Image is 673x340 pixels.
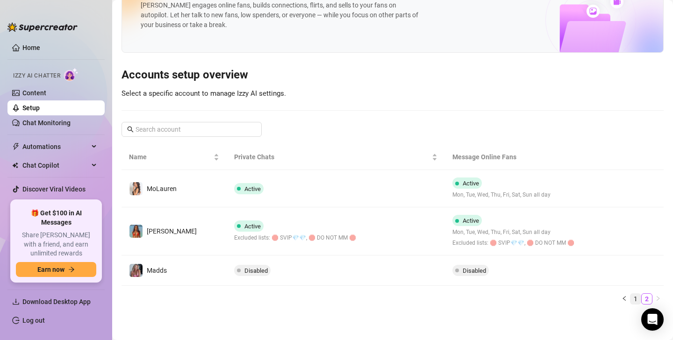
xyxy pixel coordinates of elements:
button: right [652,293,664,305]
img: MoLauren [129,182,143,195]
span: Name [129,152,212,162]
div: Open Intercom Messenger [641,308,664,331]
li: 2 [641,293,652,305]
span: [PERSON_NAME] [147,227,197,235]
img: AI Chatter [64,68,79,81]
span: MoLauren [147,185,177,192]
span: Izzy AI Chatter [13,71,60,80]
span: download [12,298,20,305]
span: 🎁 Get $100 in AI Messages [16,209,96,227]
span: Chat Copilot [22,158,89,173]
img: logo-BBDzfeDw.svg [7,22,78,32]
li: 1 [630,293,641,305]
a: Content [22,89,46,97]
span: Active [244,185,261,192]
span: right [655,296,661,301]
a: Log out [22,317,45,324]
span: Select a specific account to manage Izzy AI settings. [122,89,286,98]
div: [PERSON_NAME] engages online fans, builds connections, flirts, and sells to your fans on autopilo... [141,0,421,30]
h3: Accounts setup overview [122,68,664,83]
span: Active [463,180,479,187]
th: Message Online Fans [445,144,591,170]
img: Rebecca [129,225,143,238]
span: Download Desktop App [22,298,91,305]
a: Chat Monitoring [22,119,71,127]
span: Excluded lists: 🛑 SVIP💎💎, 🛑 DO NOT MM 🛑 [452,239,574,248]
span: left [622,296,627,301]
span: Disabled [463,267,486,274]
li: Previous Page [619,293,630,305]
span: arrow-right [68,266,75,273]
img: Madds [129,264,143,277]
th: Name [122,144,227,170]
button: Earn nowarrow-right [16,262,96,277]
li: Next Page [652,293,664,305]
span: thunderbolt [12,143,20,150]
span: Share [PERSON_NAME] with a friend, and earn unlimited rewards [16,231,96,258]
button: left [619,293,630,305]
th: Private Chats [227,144,445,170]
span: search [127,126,134,133]
span: Madds [147,267,167,274]
input: Search account [136,124,249,135]
span: Mon, Tue, Wed, Thu, Fri, Sat, Sun all day [452,228,574,237]
span: Earn now [37,266,64,273]
span: Active [244,223,261,230]
span: Disabled [244,267,268,274]
a: Discover Viral Videos [22,185,86,193]
img: Chat Copilot [12,162,18,169]
span: Excluded lists: 🛑 SVIP💎💎, 🛑 DO NOT MM 🛑 [234,234,356,242]
a: 1 [630,294,641,304]
span: Active [463,217,479,224]
a: 2 [642,294,652,304]
a: Home [22,44,40,51]
a: Setup [22,104,40,112]
span: Automations [22,139,89,154]
span: Private Chats [234,152,430,162]
span: Mon, Tue, Wed, Thu, Fri, Sat, Sun all day [452,191,551,199]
